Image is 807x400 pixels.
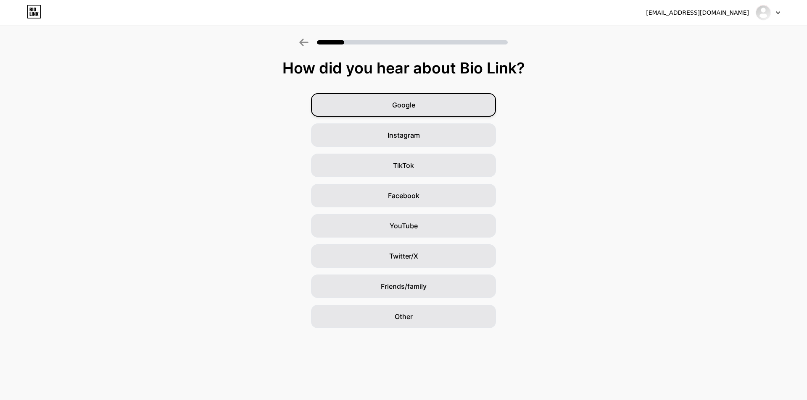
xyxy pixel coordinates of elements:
img: thanhgems [755,5,771,21]
span: YouTube [390,221,418,231]
span: Other [395,311,413,322]
span: TikTok [393,160,414,170]
div: [EMAIL_ADDRESS][DOMAIN_NAME] [646,8,749,17]
span: Facebook [388,191,419,201]
span: Friends/family [381,281,427,291]
div: How did you hear about Bio Link? [4,60,803,76]
span: Twitter/X [389,251,418,261]
span: Instagram [388,130,420,140]
span: Google [392,100,415,110]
